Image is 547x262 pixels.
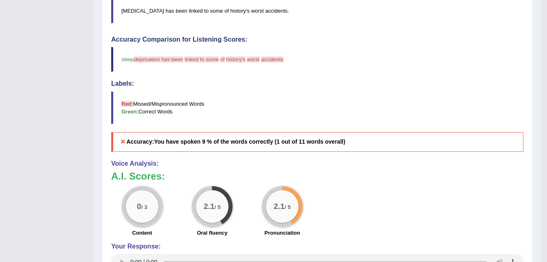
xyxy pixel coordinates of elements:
[226,56,245,62] span: history's
[285,204,291,210] small: / 5
[215,204,221,210] small: / 5
[137,202,141,211] big: 0
[132,229,152,237] label: Content
[111,80,523,87] h4: Labels:
[204,202,215,211] big: 2.1
[111,160,523,167] h4: Voice Analysis:
[264,229,300,237] label: Pronunciation
[121,101,133,107] b: Red:
[111,36,523,43] h4: Accuracy Comparison for Listening Scores:
[111,171,165,182] b: A.I. Scores:
[220,56,225,62] span: of
[121,109,138,115] b: Green:
[197,229,227,237] label: Oral fluency
[141,204,147,210] small: / 3
[185,56,219,62] span: linked to some
[261,56,283,62] span: accidents
[121,56,134,62] span: sleep
[111,132,523,151] h5: Accuracy:
[134,56,183,62] span: deprivation has been
[274,202,285,211] big: 2.1
[154,138,345,145] b: You have spoken 9 % of the words correctly (1 out of 11 words overall)
[111,91,523,124] blockquote: Missed/Mispronounced Words Correct Words
[247,56,259,62] span: worst
[111,243,523,250] h4: Your Response:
